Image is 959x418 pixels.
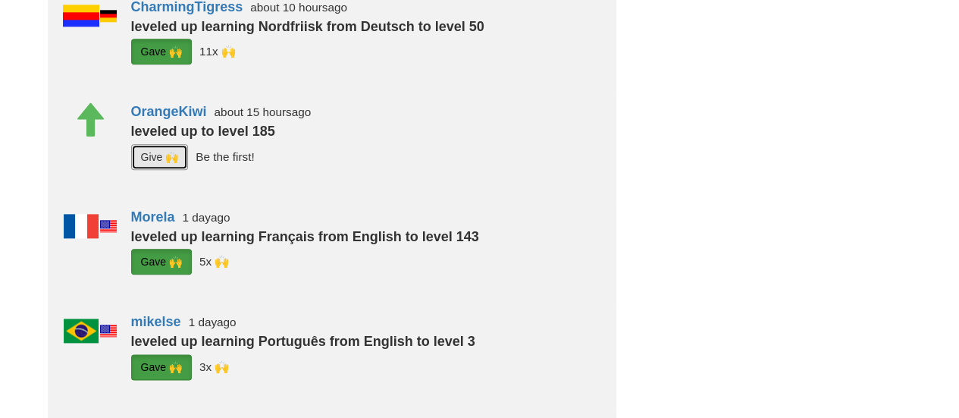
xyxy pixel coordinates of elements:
[131,209,175,225] a: Morela
[196,150,254,163] small: Be the first!
[131,354,192,380] button: Gave 🙌
[131,229,479,244] strong: leveled up learning Français from English to level 143
[199,45,236,58] small: monsieur66<br />GIlinggalang123<br />P.aola<br />Toshiro42<br />Qvadratus<br />LuciusVorenusX<br ...
[199,255,229,268] small: monsieur66<br />_cmns<br />gringoton<br />CharmingTigress<br />19cupsofcoffee
[189,316,237,328] small: 1 day ago
[131,39,192,64] button: Gave 🙌
[250,1,347,14] small: about 10 hours ago
[131,104,207,119] a: OrangeKiwi
[183,211,230,224] small: 1 day ago
[131,19,484,34] strong: leveled up learning Nordfriisk from Deutsch to level 50
[131,334,475,349] strong: leveled up learning Português from English to level 3
[131,144,189,170] button: Give 🙌
[215,105,312,118] small: about 15 hours ago
[131,314,181,329] a: mikelse
[199,360,229,372] small: monsieur66<br />_cmns<br />19cupsofcoffee
[131,249,192,275] button: Gave 🙌
[131,124,275,139] strong: leveled up to level 185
